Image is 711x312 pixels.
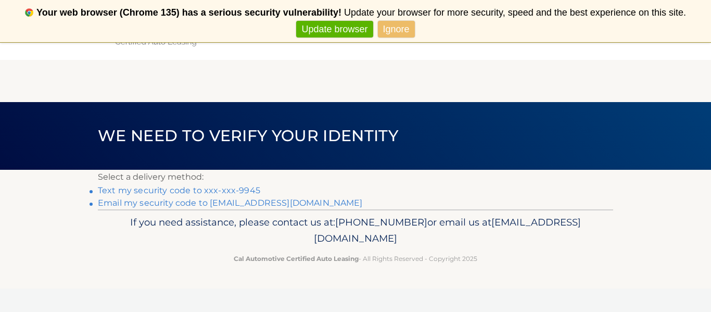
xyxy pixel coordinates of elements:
p: - All Rights Reserved - Copyright 2025 [105,253,606,264]
p: If you need assistance, please contact us at: or email us at [105,214,606,247]
span: We need to verify your identity [98,126,398,145]
a: Email my security code to [EMAIL_ADDRESS][DOMAIN_NAME] [98,198,363,208]
a: Text my security code to xxx-xxx-9945 [98,185,260,195]
span: Update your browser for more security, speed and the best experience on this site. [344,7,686,18]
strong: Cal Automotive Certified Auto Leasing [234,255,359,263]
p: Select a delivery method: [98,170,613,184]
span: [PHONE_NUMBER] [335,216,427,228]
b: Your web browser (Chrome 135) has a serious security vulnerability! [36,7,341,18]
a: Ignore [378,21,415,38]
a: Update browser [296,21,373,38]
